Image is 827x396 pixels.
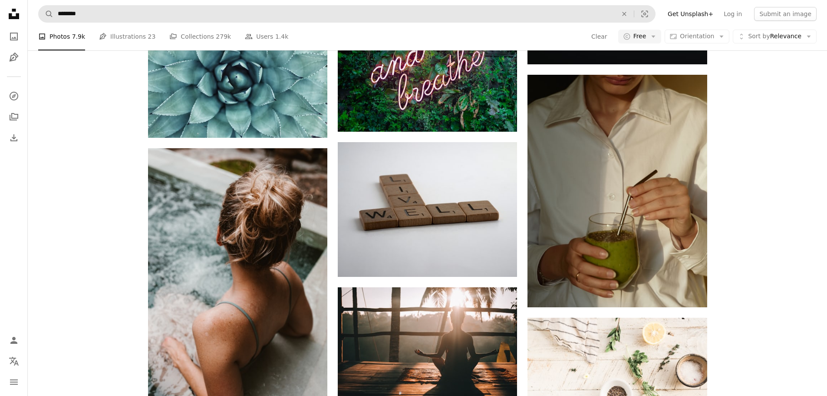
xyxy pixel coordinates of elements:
[338,206,517,213] a: brown wooden letter blocks on white surface
[615,6,634,22] button: Clear
[733,30,817,43] button: Sort byRelevance
[148,18,327,138] img: green leafed plant
[245,23,288,50] a: Users 1.4k
[5,332,23,349] a: Log in / Sign up
[718,7,747,21] a: Log in
[665,30,729,43] button: Orientation
[748,33,770,40] span: Sort by
[5,353,23,370] button: Language
[680,33,714,40] span: Orientation
[148,279,327,287] a: woman in hot tub
[275,32,288,41] span: 1.4k
[148,74,327,82] a: green leafed plant
[618,30,662,43] button: Free
[148,32,156,41] span: 23
[662,7,718,21] a: Get Unsplash+
[338,12,517,132] img: and breathe neon sign on tre
[99,23,155,50] a: Illustrations 23
[5,87,23,105] a: Explore
[338,142,517,277] img: brown wooden letter blocks on white surface
[527,75,707,308] img: person in white button up shirt holding clear drinking glass with green liquid
[169,23,231,50] a: Collections 279k
[5,49,23,66] a: Illustrations
[748,32,801,41] span: Relevance
[633,32,646,41] span: Free
[5,129,23,146] a: Download History
[5,28,23,45] a: Photos
[338,68,517,76] a: and breathe neon sign on tre
[754,7,817,21] button: Submit an image
[216,32,231,41] span: 279k
[38,5,656,23] form: Find visuals sitewide
[5,108,23,126] a: Collections
[591,30,608,43] button: Clear
[527,187,707,195] a: person in white button up shirt holding clear drinking glass with green liquid
[527,374,707,382] a: green vegetable beside ceramic bowl
[39,6,53,22] button: Search Unsplash
[338,343,517,351] a: woman in black tank top sitting on brown wooden dock during daytime
[634,6,655,22] button: Visual search
[5,373,23,391] button: Menu
[5,5,23,24] a: Home — Unsplash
